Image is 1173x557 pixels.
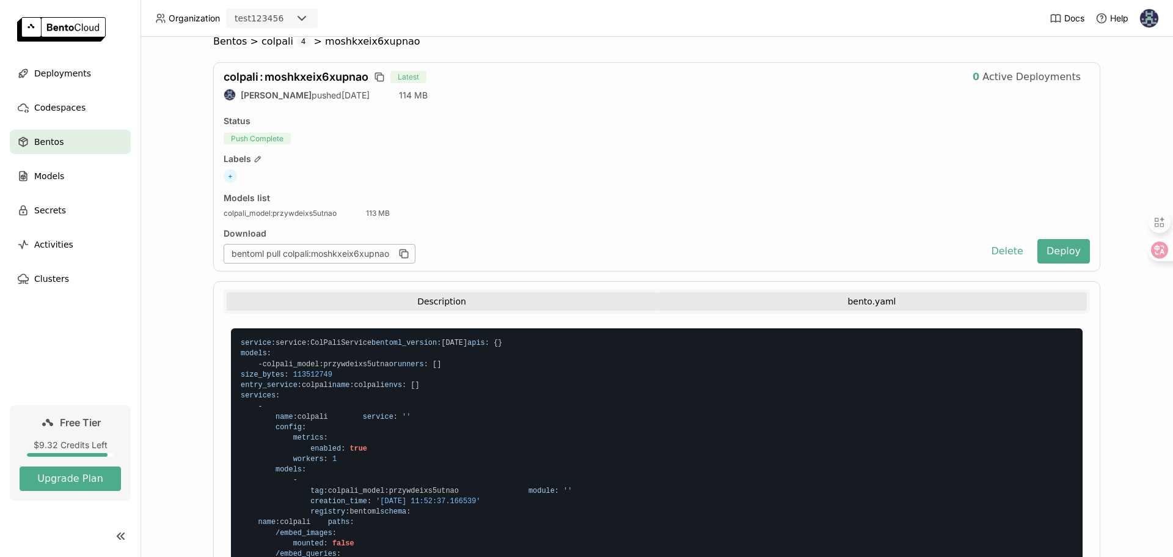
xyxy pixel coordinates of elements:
a: Models [10,164,131,188]
div: colpali4 [261,35,311,48]
span: : [306,339,310,347]
span: apis [467,339,485,347]
span: Organization [169,13,220,24]
a: Deployments [10,61,131,86]
span: Bentos [213,35,247,48]
button: 0Active Deployments [963,65,1090,89]
span: Deployments [34,66,91,81]
span: paths [328,518,350,526]
span: size_bytes [241,371,284,379]
a: Codespaces [10,95,131,120]
span: name [332,381,350,389]
a: Secrets [10,198,131,223]
nav: Breadcrumbs navigation [213,35,1100,48]
span: schema [380,507,406,516]
span: : [402,381,406,389]
span: moshkxeix6xupnao [325,35,420,48]
span: : [437,339,441,347]
button: Upgrade Plan [20,467,121,491]
span: : [293,413,298,421]
div: Help [1095,12,1128,24]
span: false [332,539,354,548]
span: : [302,423,306,432]
span: config [276,423,302,432]
span: service ColPaliService [241,339,371,347]
span: true [349,444,367,453]
span: bentoml [241,507,380,516]
span: : [324,539,328,548]
span: '' [402,413,411,421]
span: : [385,487,389,495]
button: Description [227,292,657,311]
span: creation_time [310,497,367,506]
span: envs [385,381,403,389]
span: entry_service [241,381,298,389]
span: : [271,339,276,347]
span: : [298,381,302,389]
span: 4 [296,35,311,48]
a: Bentos [10,130,131,154]
span: Active Deployments [982,71,1081,83]
span: colpali [241,518,310,526]
span: models [241,349,267,358]
div: $9.32 Credits Left [20,440,121,451]
span: - [258,360,263,369]
span: Push Complete [224,133,291,144]
span: colpali [261,35,293,48]
span: colpali_model przywdeixs5utnao [241,487,459,495]
span: Docs [1064,13,1084,24]
div: Labels [224,153,1090,164]
span: Latest [390,71,426,83]
span: workers [293,455,324,463]
strong: 0 [973,71,979,83]
span: : [302,465,306,474]
span: ] [437,360,441,369]
span: : [276,391,280,400]
span: > [310,35,325,48]
img: logo [17,17,106,42]
span: > [247,35,261,48]
span: Help [1110,13,1128,24]
div: Models list [224,193,270,204]
button: Deploy [1037,239,1090,264]
span: Codespaces [34,100,86,115]
span: : [349,381,354,389]
span: : [324,487,328,495]
span: ] [415,381,419,389]
span: } [498,339,502,347]
span: module [528,487,555,495]
div: test123456 [235,12,283,24]
span: [DATE] [371,339,467,347]
div: Download [224,228,977,239]
a: Clusters [10,267,131,291]
span: : [485,339,489,347]
span: '' [563,487,572,495]
span: service [241,339,271,347]
span: colpali [241,413,328,421]
a: Docs [1050,12,1084,24]
span: colpali [241,381,332,389]
span: - [293,476,298,484]
span: name [276,413,293,421]
span: colpali moshkxeix6xupnao [224,70,368,83]
span: 113512749 [293,371,332,379]
span: : [424,360,428,369]
button: bento.yaml [657,292,1087,311]
span: colpali_model : przywdeixs5utnao [224,208,337,218]
span: 114 MB [399,90,428,100]
span: mounted [293,539,324,548]
strong: [PERSON_NAME] [241,90,312,100]
img: Kacper Kuźnik [224,89,235,100]
span: Free Tier [60,416,101,429]
span: Clusters [34,271,69,286]
span: : [260,70,263,83]
span: : [324,455,328,463]
span: { [494,339,498,347]
span: Bentos [34,135,64,149]
span: : [267,349,271,358]
span: bentoml_version [371,339,437,347]
span: tag [310,487,323,495]
span: enabled [310,444,341,453]
a: Activities [10,232,131,257]
span: : [406,507,411,516]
